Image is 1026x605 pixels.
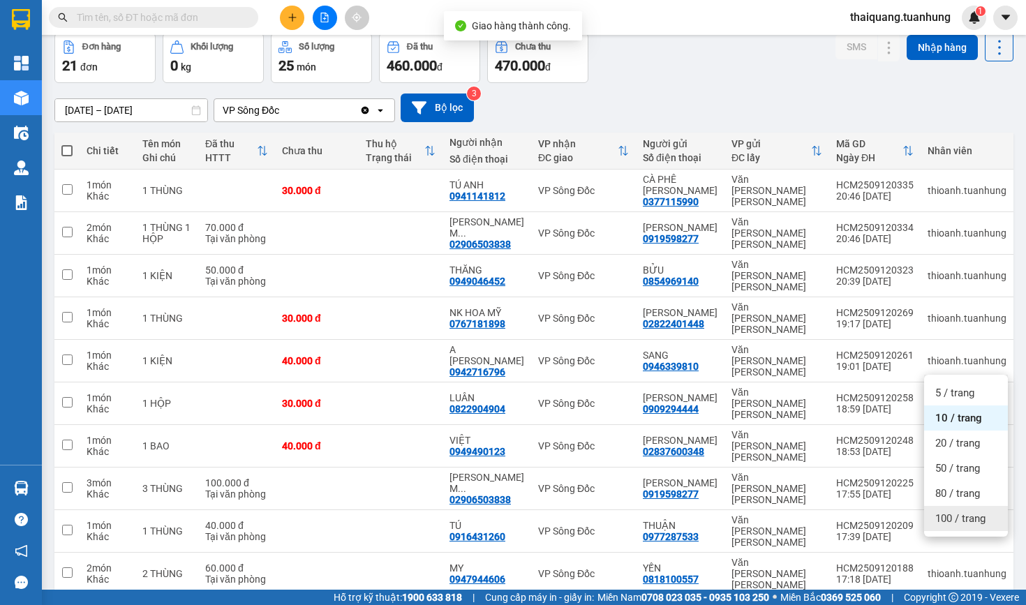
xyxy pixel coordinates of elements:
[437,61,443,73] span: đ
[935,511,986,525] span: 100 / trang
[643,222,718,233] div: LABO CÁT TƯỜNG
[935,411,982,425] span: 10 / trang
[282,185,352,196] div: 30.000 đ
[87,191,128,202] div: Khác
[928,185,1006,196] div: thioanh.tuanhung
[968,11,981,24] img: icon-new-feature
[14,481,29,495] img: warehouse-icon
[731,472,822,505] div: Văn [PERSON_NAME] [PERSON_NAME]
[924,375,1008,537] ul: Menu
[821,592,881,603] strong: 0369 525 060
[487,33,588,83] button: Chưa thu470.000đ
[449,366,505,378] div: 0942716796
[87,562,128,574] div: 2 món
[836,488,914,500] div: 17:55 [DATE]
[643,435,718,446] div: THANH XUÂN
[836,233,914,244] div: 20:46 [DATE]
[836,574,914,585] div: 17:18 [DATE]
[142,525,191,537] div: 1 THÙNG
[538,483,629,494] div: VP Sông Đốc
[643,531,699,542] div: 0977287533
[999,11,1012,24] span: caret-down
[978,6,983,16] span: 1
[731,152,811,163] div: ĐC lấy
[836,435,914,446] div: HCM2509120248
[538,525,629,537] div: VP Sông Đốc
[142,270,191,281] div: 1 KIỆN
[87,446,128,457] div: Khác
[205,520,268,531] div: 40.000 đ
[836,318,914,329] div: 19:17 [DATE]
[836,350,914,361] div: HCM2509120261
[278,57,294,74] span: 25
[14,195,29,210] img: solution-icon
[515,42,551,52] div: Chưa thu
[907,35,978,60] button: Nhập hàng
[170,57,178,74] span: 0
[928,145,1006,156] div: Nhân viên
[55,99,207,121] input: Select a date range.
[458,483,466,494] span: ...
[731,514,822,548] div: Văn [PERSON_NAME] [PERSON_NAME]
[449,344,524,366] div: A MƯỜI
[80,61,98,73] span: đơn
[538,440,629,451] div: VP Sông Đốc
[836,392,914,403] div: HCM2509120258
[449,574,505,585] div: 0947944606
[836,477,914,488] div: HCM2509120225
[205,574,268,585] div: Tại văn phòng
[643,361,699,372] div: 0946339810
[449,216,524,239] div: NK HOÀN MỸ SĐ
[205,222,268,233] div: 70.000 đ
[949,592,958,602] span: copyright
[836,276,914,287] div: 20:39 [DATE]
[87,403,128,414] div: Khác
[643,392,718,403] div: QUỲNH TRANG
[87,520,128,531] div: 1 món
[142,185,191,196] div: 1 THÙNG
[928,313,1006,324] div: thioanh.tuanhung
[282,355,352,366] div: 40.000 đ
[401,94,474,122] button: Bộ lọc
[836,179,914,191] div: HCM2509120335
[643,196,699,207] div: 0377115990
[643,138,718,149] div: Người gửi
[836,562,914,574] div: HCM2509120188
[205,138,257,149] div: Đã thu
[181,61,191,73] span: kg
[205,477,268,488] div: 100.000 đ
[379,33,480,83] button: Đã thu460.000đ
[205,276,268,287] div: Tại văn phòng
[205,264,268,276] div: 50.000 đ
[836,520,914,531] div: HCM2509120209
[198,133,275,170] th: Toggle SortBy
[142,138,191,149] div: Tên món
[191,42,233,52] div: Khối lượng
[82,42,121,52] div: Đơn hàng
[836,446,914,457] div: 18:53 [DATE]
[297,61,316,73] span: món
[643,477,718,488] div: LABO CÁT TƯỜNG
[643,276,699,287] div: 0854969140
[320,13,329,22] span: file-add
[731,216,822,250] div: Văn [PERSON_NAME] [PERSON_NAME]
[449,531,505,542] div: 0916431260
[485,590,594,605] span: Cung cấp máy in - giấy in:
[345,6,369,30] button: aim
[773,595,777,600] span: ⚪️
[731,259,822,292] div: Văn [PERSON_NAME] [PERSON_NAME]
[538,355,629,366] div: VP Sông Đốc
[142,313,191,324] div: 1 THÙNG
[282,145,352,156] div: Chưa thu
[281,103,282,117] input: Selected VP Sông Đốc.
[731,138,811,149] div: VP gửi
[449,154,524,165] div: Số điện thoại
[467,87,481,100] sup: 3
[643,264,718,276] div: BỬU
[643,174,718,196] div: CÀ PHÊ TRỊNH
[836,138,902,149] div: Mã GD
[313,6,337,30] button: file-add
[12,9,30,30] img: logo-vxr
[891,590,893,605] span: |
[142,152,191,163] div: Ghi chú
